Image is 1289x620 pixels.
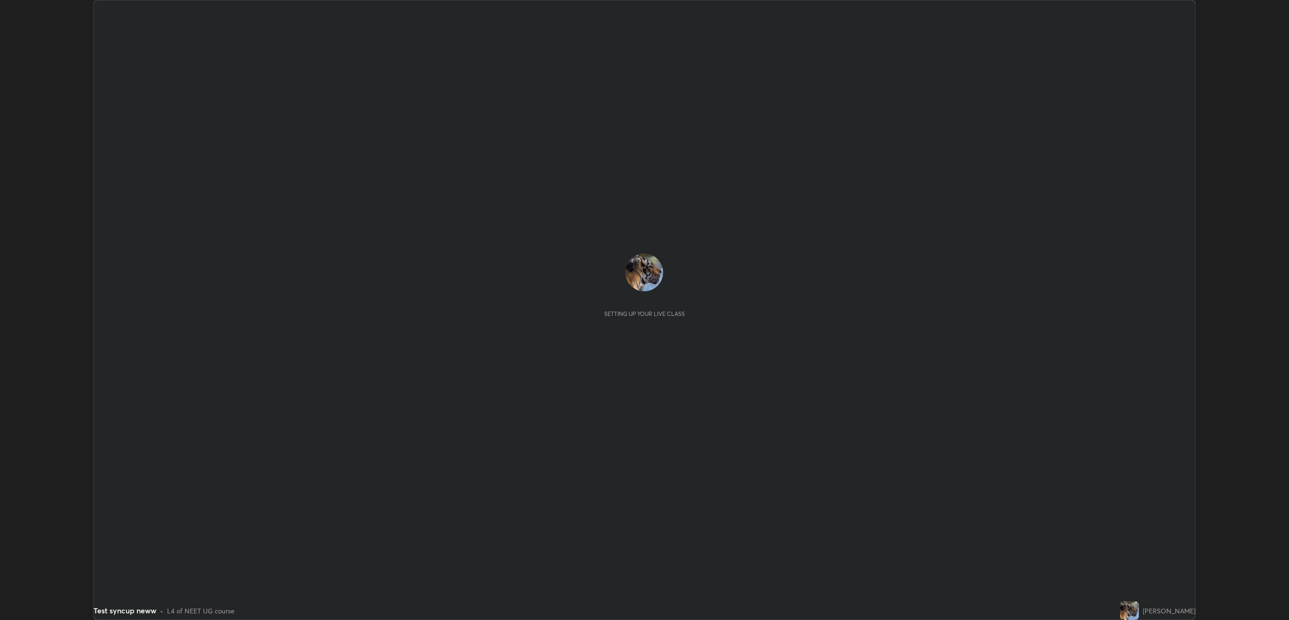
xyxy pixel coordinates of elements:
[625,254,663,291] img: d5b3edce846c42f48428f40db643a916.file
[93,605,156,616] div: Test syncup neww
[160,606,163,616] div: •
[1120,601,1139,620] img: d5b3edce846c42f48428f40db643a916.file
[1143,606,1196,616] div: [PERSON_NAME]
[604,310,685,317] div: Setting up your live class
[167,606,235,616] div: L4 of NEET UG course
